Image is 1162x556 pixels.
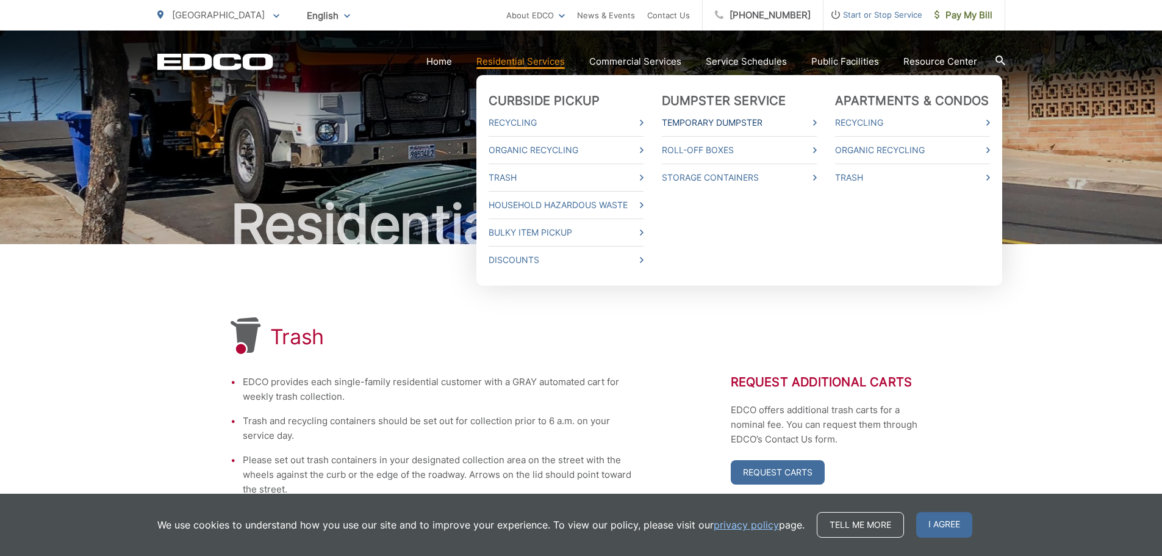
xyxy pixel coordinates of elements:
p: EDCO offers additional trash carts for a nominal fee. You can request them through EDCO’s Contact... [731,403,932,447]
a: Tell me more [817,512,904,538]
a: Request Carts [731,460,825,485]
li: EDCO provides each single-family residential customer with a GRAY automated cart for weekly trash... [243,375,633,404]
h2: Request Additional Carts [731,375,932,389]
h2: Residential Services [157,194,1005,255]
a: Recycling [489,115,644,130]
a: Trash [835,170,990,185]
a: Temporary Dumpster [662,115,817,130]
a: Household Hazardous Waste [489,198,644,212]
a: Discounts [489,253,644,267]
span: English [298,5,359,26]
span: I agree [916,512,972,538]
a: Contact Us [647,8,690,23]
span: Pay My Bill [934,8,992,23]
a: Dumpster Service [662,93,786,108]
p: We use cookies to understand how you use our site and to improve your experience. To view our pol... [157,518,805,532]
a: Service Schedules [706,54,787,69]
a: Public Facilities [811,54,879,69]
a: Trash [489,170,644,185]
span: [GEOGRAPHIC_DATA] [172,9,265,21]
a: Roll-Off Boxes [662,143,817,157]
a: Organic Recycling [835,143,990,157]
a: Storage Containers [662,170,817,185]
a: Commercial Services [589,54,681,69]
li: Please set out trash containers in your designated collection area on the street with the wheels ... [243,453,633,497]
a: News & Events [577,8,635,23]
a: Home [426,54,452,69]
a: Recycling [835,115,990,130]
a: Residential Services [476,54,565,69]
a: privacy policy [714,518,779,532]
a: EDCD logo. Return to the homepage. [157,53,273,70]
a: Bulky Item Pickup [489,225,644,240]
a: Resource Center [903,54,977,69]
h1: Trash [270,325,325,349]
a: About EDCO [506,8,565,23]
a: Curbside Pickup [489,93,600,108]
a: Apartments & Condos [835,93,989,108]
a: Organic Recycling [489,143,644,157]
li: Trash and recycling containers should be set out for collection prior to 6 a.m. on your service day. [243,414,633,443]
